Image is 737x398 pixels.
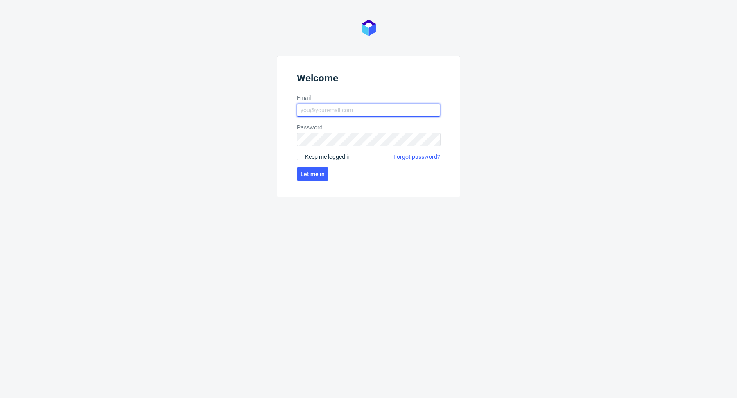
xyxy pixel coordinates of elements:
[393,153,440,161] a: Forgot password?
[297,167,328,181] button: Let me in
[297,123,440,131] label: Password
[297,94,440,102] label: Email
[305,153,351,161] span: Keep me logged in
[301,171,325,177] span: Let me in
[297,72,440,87] header: Welcome
[297,104,440,117] input: you@youremail.com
